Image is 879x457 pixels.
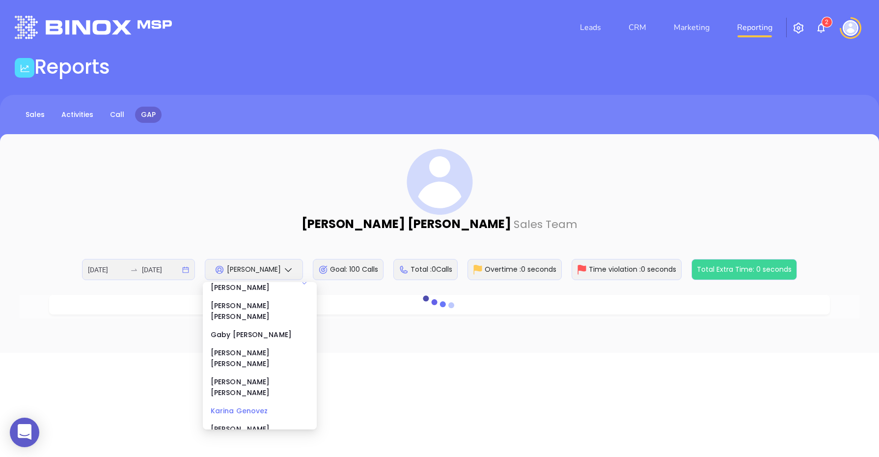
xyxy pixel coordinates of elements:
div: [PERSON_NAME] [PERSON_NAME] [211,300,309,322]
span: Sales Team [514,217,577,232]
div: [PERSON_NAME] [PERSON_NAME] [211,271,309,293]
span: 2 [825,19,828,26]
img: iconSetting [793,22,804,34]
a: Sales [20,107,51,123]
h1: Reports [34,55,110,79]
img: logo [15,16,172,39]
span: to [130,266,138,274]
span: swap-right [130,266,138,274]
div: Time violation : 0 seconds [572,259,682,280]
input: Start date [88,264,126,275]
img: Overtime [473,265,483,275]
img: iconNotification [815,22,827,34]
img: user [843,20,858,36]
div: Goal: 100 Calls [313,259,384,280]
div: Total : 0 Calls [393,259,458,280]
p: [PERSON_NAME] [PERSON_NAME] [302,215,578,220]
div: [PERSON_NAME] [PERSON_NAME] [211,424,309,445]
div: Karina Genovez [211,405,309,416]
a: GAP [135,107,162,123]
a: Reporting [733,18,776,37]
img: svg%3e [407,149,473,215]
a: CRM [625,18,650,37]
a: Activities [55,107,99,123]
img: TimeViolation [577,265,587,275]
sup: 2 [822,17,832,27]
a: Marketing [670,18,714,37]
div: [PERSON_NAME] [PERSON_NAME] [211,347,309,369]
input: End date [142,264,180,275]
div: Total Extra Time: 0 seconds [691,259,797,280]
span: [PERSON_NAME] [227,264,281,274]
div: Overtime : 0 seconds [467,259,562,280]
div: Gaby [PERSON_NAME] [211,329,309,340]
a: Leads [576,18,605,37]
a: Call [104,107,130,123]
div: [PERSON_NAME] [PERSON_NAME] [211,376,309,398]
